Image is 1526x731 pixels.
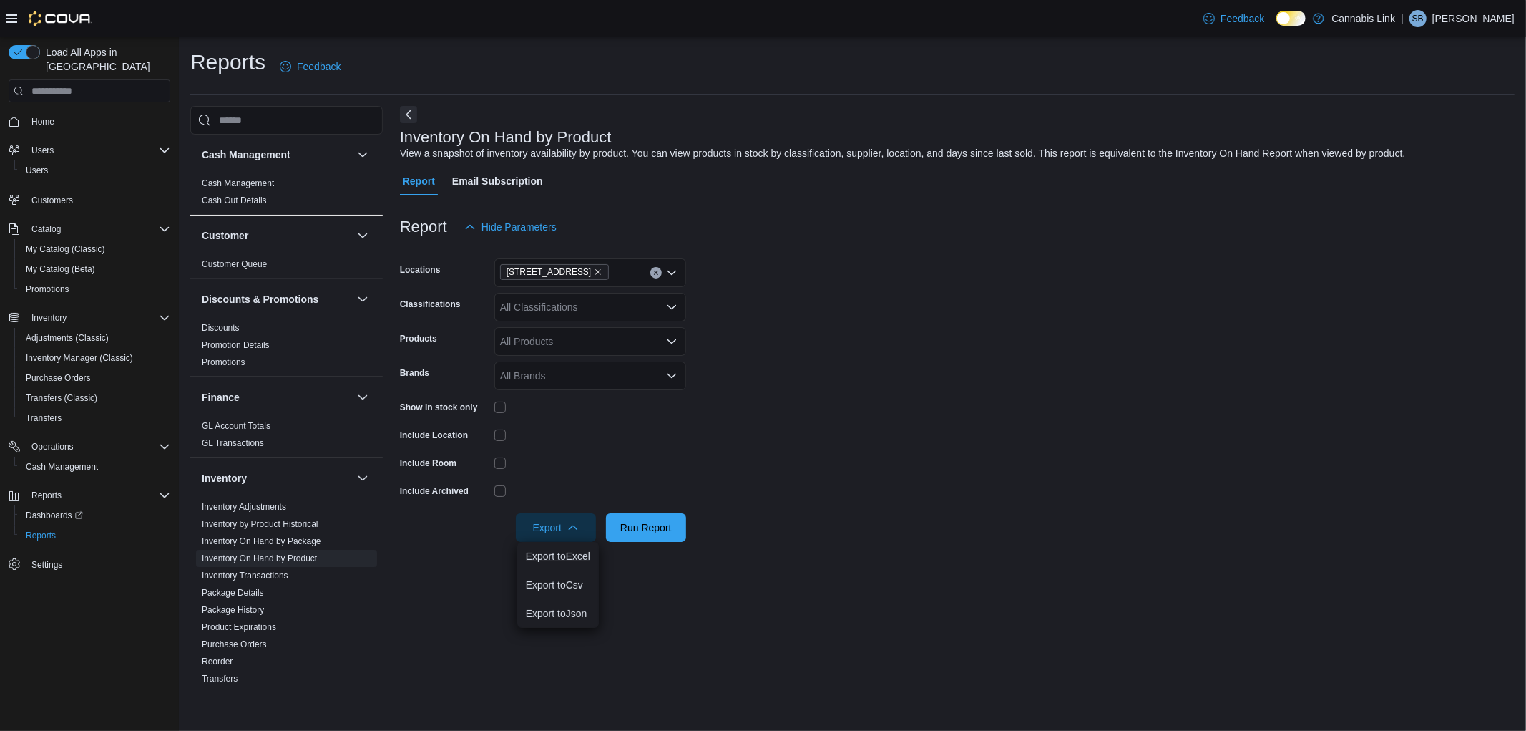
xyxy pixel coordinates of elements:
[31,195,73,206] span: Customers
[14,259,176,279] button: My Catalog (Beta)
[202,502,286,512] a: Inventory Adjustments
[20,507,89,524] a: Dashboards
[20,162,54,179] a: Users
[666,370,678,382] button: Open list of options
[14,408,176,428] button: Transfers
[606,513,686,542] button: Run Report
[202,536,321,546] a: Inventory On Hand by Package
[202,178,274,188] a: Cash Management
[31,223,61,235] span: Catalog
[20,162,170,179] span: Users
[354,470,371,487] button: Inventory
[3,485,176,505] button: Reports
[26,487,67,504] button: Reports
[202,621,276,633] span: Product Expirations
[400,367,429,379] label: Brands
[202,258,267,270] span: Customer Queue
[202,622,276,632] a: Product Expirations
[26,309,170,326] span: Inventory
[459,213,562,241] button: Hide Parameters
[31,559,62,571] span: Settings
[26,556,68,573] a: Settings
[202,553,317,563] a: Inventory On Hand by Product
[14,160,176,180] button: Users
[202,536,321,547] span: Inventory On Hand by Package
[202,390,240,405] h3: Finance
[26,352,133,364] span: Inventory Manager (Classic)
[3,554,176,575] button: Settings
[3,219,176,239] button: Catalog
[20,281,75,298] a: Promotions
[20,349,139,367] a: Inventory Manager (Classic)
[3,189,176,210] button: Customers
[14,505,176,526] a: Dashboards
[31,490,62,501] span: Reports
[526,608,590,619] span: Export to Json
[400,129,612,146] h3: Inventory On Hand by Product
[202,340,270,350] a: Promotion Details
[26,412,62,424] span: Transfers
[202,518,318,530] span: Inventory by Product Historical
[400,146,1406,161] div: View a snapshot of inventory availability by product. You can view products in stock by classific...
[26,142,170,159] span: Users
[20,261,170,278] span: My Catalog (Beta)
[26,487,170,504] span: Reports
[1409,10,1427,27] div: Shawn Benny
[26,438,170,455] span: Operations
[26,112,170,130] span: Home
[524,513,587,542] span: Export
[526,579,590,591] span: Export to Csv
[400,264,441,276] label: Locations
[202,674,238,684] a: Transfers
[26,510,83,521] span: Dashboards
[202,639,267,649] a: Purchase Orders
[400,485,469,497] label: Include Archived
[202,471,351,485] button: Inventory
[20,458,104,475] a: Cash Management
[20,329,170,347] span: Adjustments (Classic)
[40,45,170,74] span: Load All Apps in [GEOGRAPHIC_DATA]
[202,195,267,205] a: Cash Out Details
[26,221,170,238] span: Catalog
[26,113,60,130] a: Home
[202,147,351,162] button: Cash Management
[354,389,371,406] button: Finance
[3,437,176,457] button: Operations
[29,11,92,26] img: Cova
[20,281,170,298] span: Promotions
[31,441,74,452] span: Operations
[354,227,371,244] button: Customer
[1412,10,1424,27] span: SB
[202,605,264,615] a: Package History
[3,140,176,160] button: Users
[202,292,351,306] button: Discounts & Promotions
[517,599,599,628] button: Export toJson
[202,471,247,485] h3: Inventory
[517,571,599,599] button: Export toCsv
[20,507,170,524] span: Dashboards
[26,165,48,176] span: Users
[20,349,170,367] span: Inventory Manager (Classic)
[20,458,170,475] span: Cash Management
[594,268,602,276] button: Remove 1295 Highbury Ave N from selection in this group
[14,368,176,388] button: Purchase Orders
[190,498,383,693] div: Inventory
[26,332,109,344] span: Adjustments (Classic)
[202,195,267,206] span: Cash Out Details
[354,146,371,163] button: Cash Management
[31,116,54,127] span: Home
[202,421,270,431] a: GL Account Totals
[202,519,318,529] a: Inventory by Product Historical
[14,457,176,477] button: Cash Management
[202,322,240,334] span: Discounts
[20,389,103,407] a: Transfers (Classic)
[26,372,91,384] span: Purchase Orders
[20,527,170,544] span: Reports
[14,239,176,259] button: My Catalog (Classic)
[9,105,170,612] nav: Complex example
[1432,10,1515,27] p: [PERSON_NAME]
[202,639,267,650] span: Purchase Orders
[481,220,557,234] span: Hide Parameters
[14,348,176,368] button: Inventory Manager (Classic)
